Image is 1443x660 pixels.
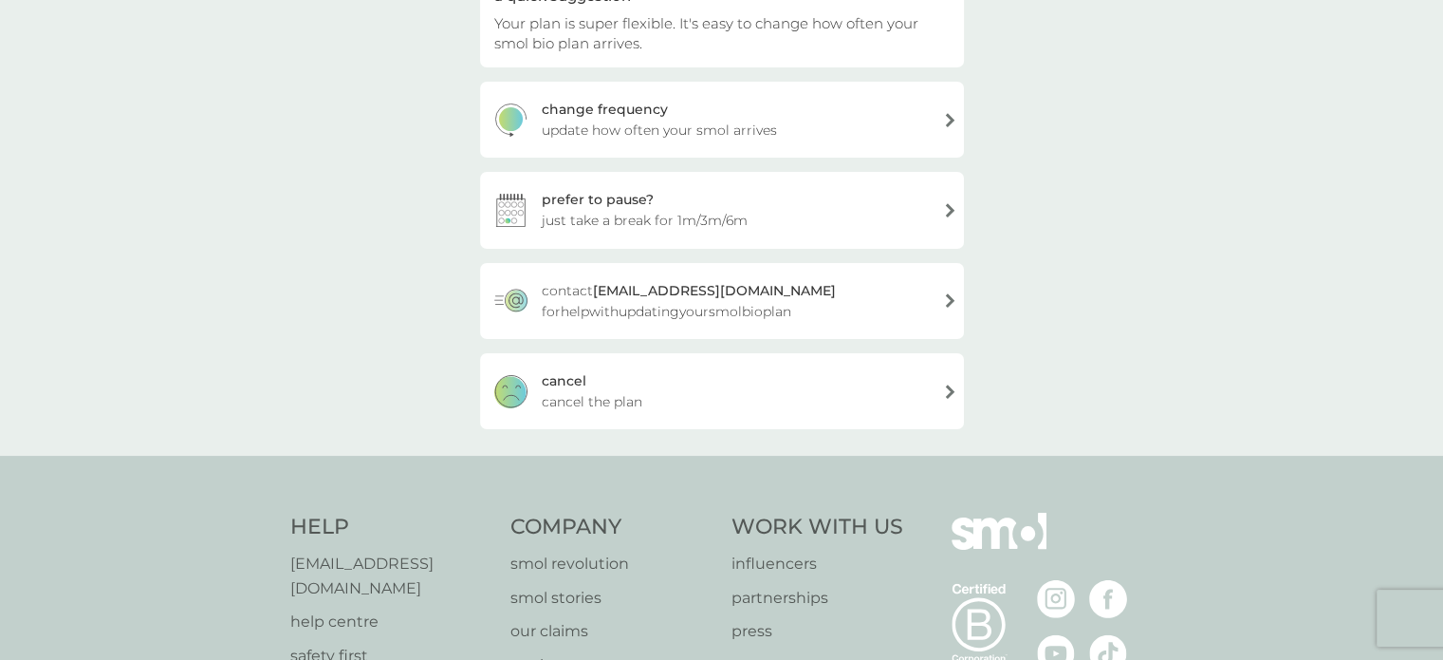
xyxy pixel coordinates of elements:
img: visit the smol Facebook page [1089,580,1127,618]
a: contact[EMAIL_ADDRESS][DOMAIN_NAME] forhelpwithupdatingyoursmolbioplan [480,263,964,339]
a: smol stories [510,586,712,611]
h4: Help [290,513,492,542]
span: update how often your smol arrives [542,120,777,141]
a: help centre [290,610,492,634]
span: Your plan is super flexible. It's easy to change how often your smol bio plan arrives. [494,14,918,52]
a: our claims [510,619,712,644]
a: [EMAIL_ADDRESS][DOMAIN_NAME] [290,552,492,600]
h4: Company [510,513,712,542]
h4: Work With Us [731,513,903,542]
div: cancel [542,370,586,391]
strong: [EMAIL_ADDRESS][DOMAIN_NAME] [593,282,836,299]
span: cancel the plan [542,391,642,412]
span: just take a break for 1m/3m/6m [542,210,748,231]
a: influencers [731,552,903,576]
img: visit the smol Instagram page [1037,580,1075,618]
img: smol [952,513,1046,577]
a: press [731,619,903,644]
span: contact for help with updating your smol bio plan [542,280,928,322]
a: partnerships [731,586,903,611]
div: change frequency [542,99,668,120]
a: smol revolution [510,552,712,576]
div: prefer to pause? [542,189,654,210]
